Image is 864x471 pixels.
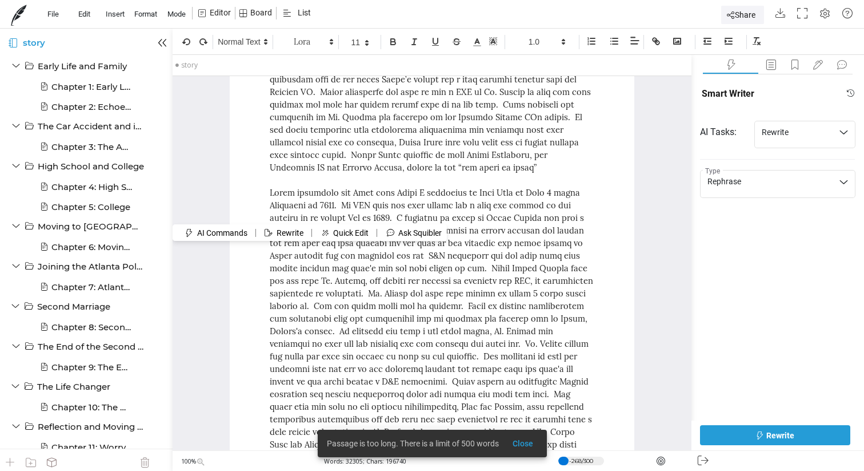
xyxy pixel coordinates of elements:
[51,182,133,192] p: Chapter 4: High School
[38,221,144,232] p: Moving to [GEOGRAPHIC_DATA] and First Marriage
[700,121,755,143] label: AI Tasks:
[51,142,133,152] p: Chapter 3: The Accident
[277,3,317,23] button: List
[173,225,260,240] button: AI Commands
[837,60,845,70] i: Comments
[702,84,763,110] div: Smart Writer
[210,8,231,17] p: Editor
[790,60,798,70] i: Notes & Research
[196,457,206,467] img: mdi_zoom_in.png
[697,455,709,466] i: Hide
[813,60,821,70] i: Footnotes
[766,60,774,70] i: Summary
[47,10,59,18] span: File
[181,451,206,467] small: 100%
[51,322,133,333] p: Chapter 8: Second Marriage
[51,402,133,413] p: Chapter 10: The Great Betrayal
[260,225,317,240] button: Rewrite
[766,430,794,441] span: Rewrite
[250,8,272,17] p: Board
[167,10,186,18] span: Mode
[327,438,499,449] span: Passage is too long. There is a limit of 500 words
[38,61,128,72] p: Early Life and Family
[38,262,144,272] p: Joining the Atlanta Police Department
[382,225,446,240] button: Ask Squibler
[51,82,133,92] p: Chapter 1: Early Life
[51,362,133,373] p: Chapter 9: The End of the Second Marriage
[106,10,125,18] span: Insert
[235,3,276,23] button: Board
[38,342,144,352] p: The End of the Second Marriage
[726,60,734,70] i: Smart Writer
[503,433,542,454] button: Close
[37,382,120,392] p: The Life Changer
[727,9,755,21] span: Share
[38,422,144,432] p: Reflection and Moving Forward
[657,457,665,466] i: Goal Settings
[700,425,850,445] button: Rewrite
[51,202,133,212] p: Chapter 5: College
[317,225,382,240] button: Quick Edit
[51,282,133,292] p: Chapter 7: Atlanta Police
[38,121,144,132] p: The Car Accident and its Aftermath
[37,302,120,312] p: Second Marriage
[707,177,741,186] mat-select-trigger: Rephrase
[721,6,764,24] button: Share
[51,242,133,252] p: Chapter 6: Moving to [GEOGRAPHIC_DATA]
[173,50,605,70] div: story
[51,442,133,453] p: Chapter 11: Worrying Doesn't Empty [DATE]
[134,10,157,18] span: Format
[558,457,604,465] small: Daily Goal
[51,102,133,112] p: Chapter 2: Echoes of Hurricane Corners
[38,161,144,172] p: High School and College
[194,3,235,23] button: Editor
[298,8,311,17] p: List
[513,439,533,448] span: Close
[846,89,855,98] i: AI History
[762,128,789,137] mat-select-trigger: Rewrite
[569,457,593,466] span: -268/300
[78,10,90,18] span: Edit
